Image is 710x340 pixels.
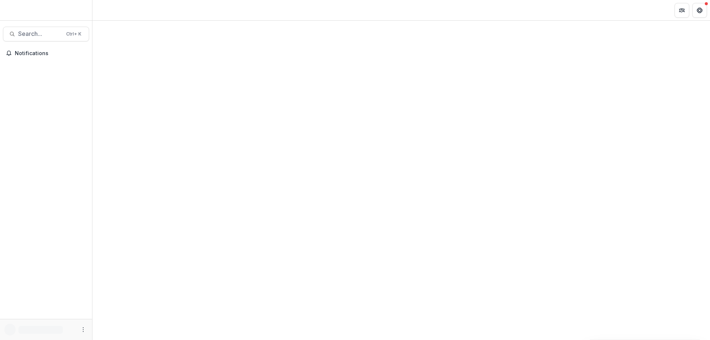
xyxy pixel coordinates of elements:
[65,30,83,38] div: Ctrl + K
[674,3,689,18] button: Partners
[15,50,86,57] span: Notifications
[79,325,88,334] button: More
[3,47,89,59] button: Notifications
[3,27,89,41] button: Search...
[18,30,62,37] span: Search...
[692,3,707,18] button: Get Help
[95,5,127,16] nav: breadcrumb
